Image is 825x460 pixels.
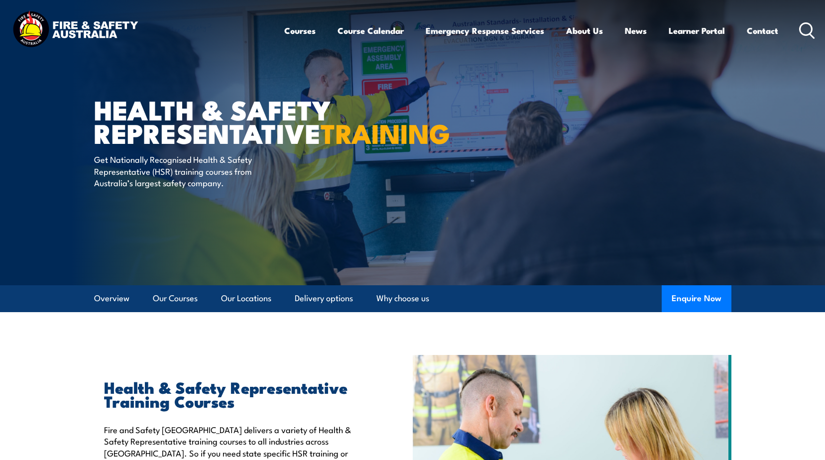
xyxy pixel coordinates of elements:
[338,17,404,44] a: Course Calendar
[284,17,316,44] a: Courses
[669,17,725,44] a: Learner Portal
[221,285,271,312] a: Our Locations
[662,285,731,312] button: Enquire Now
[566,17,603,44] a: About Us
[747,17,778,44] a: Contact
[376,285,429,312] a: Why choose us
[153,285,198,312] a: Our Courses
[94,98,340,144] h1: Health & Safety Representative
[321,112,450,153] strong: TRAINING
[426,17,544,44] a: Emergency Response Services
[104,380,367,408] h2: Health & Safety Representative Training Courses
[94,285,129,312] a: Overview
[625,17,647,44] a: News
[94,153,276,188] p: Get Nationally Recognised Health & Safety Representative (HSR) training courses from Australia’s ...
[295,285,353,312] a: Delivery options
